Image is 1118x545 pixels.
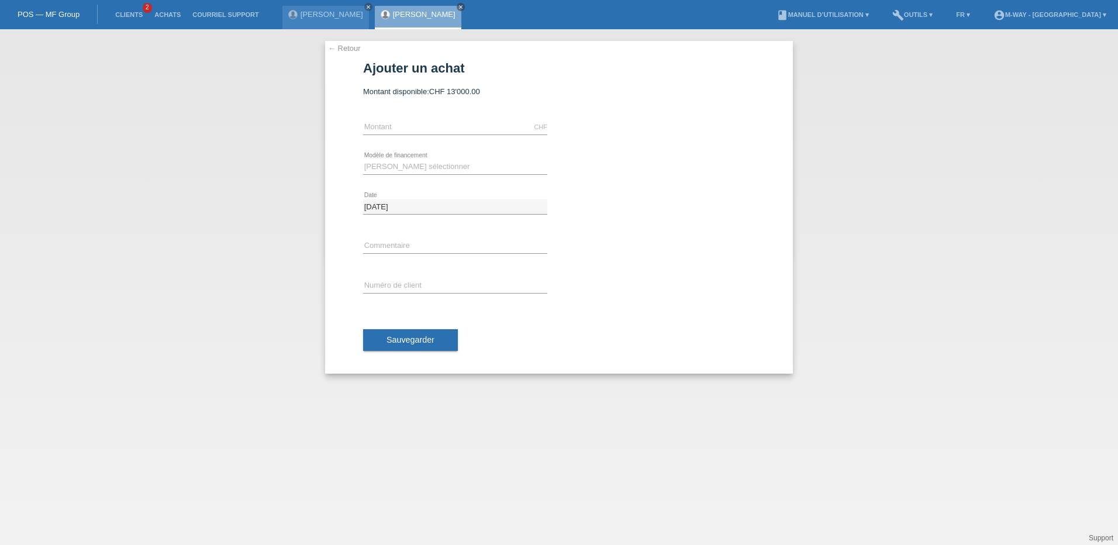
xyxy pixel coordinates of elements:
[892,9,904,21] i: build
[950,11,976,18] a: FR ▾
[1089,534,1113,542] a: Support
[301,10,363,19] a: [PERSON_NAME]
[393,10,456,19] a: [PERSON_NAME]
[534,123,547,130] div: CHF
[988,11,1112,18] a: account_circlem-way - [GEOGRAPHIC_DATA] ▾
[777,9,788,21] i: book
[364,3,372,11] a: close
[387,335,434,344] span: Sauvegarder
[993,9,1005,21] i: account_circle
[328,44,361,53] a: ← Retour
[429,87,480,96] span: CHF 13'000.00
[365,4,371,10] i: close
[363,329,458,351] button: Sauvegarder
[109,11,149,18] a: Clients
[458,4,464,10] i: close
[457,3,465,11] a: close
[886,11,938,18] a: buildOutils ▾
[363,87,755,96] div: Montant disponible:
[187,11,264,18] a: Courriel Support
[149,11,187,18] a: Achats
[363,61,755,75] h1: Ajouter un achat
[143,3,152,13] span: 2
[771,11,875,18] a: bookManuel d’utilisation ▾
[18,10,80,19] a: POS — MF Group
